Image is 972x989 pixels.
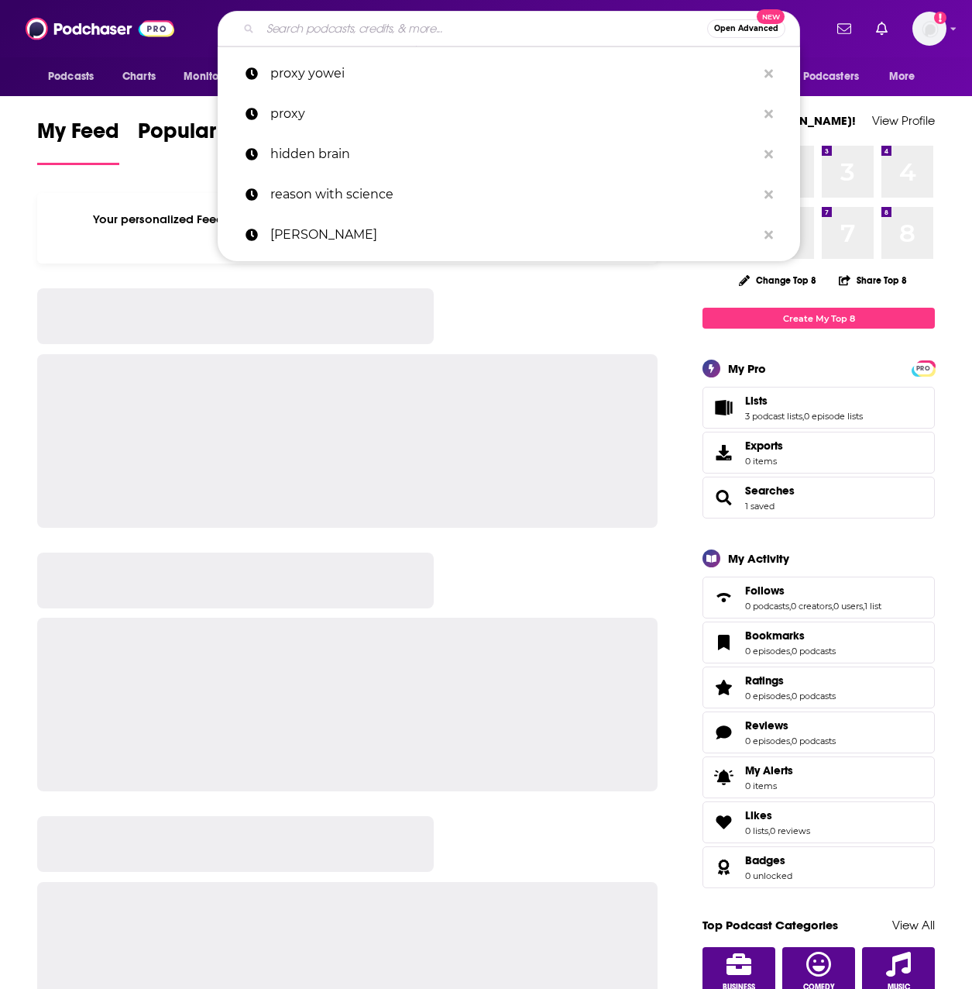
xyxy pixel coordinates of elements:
[218,53,800,94] a: proxy yowei
[702,712,935,753] span: Reviews
[745,763,793,777] span: My Alerts
[833,601,863,612] a: 0 users
[218,215,800,255] a: [PERSON_NAME]
[702,577,935,619] span: Follows
[702,387,935,429] span: Lists
[745,501,775,512] a: 1 saved
[792,646,836,656] a: 0 podcasts
[702,432,935,474] a: Exports
[745,736,790,746] a: 0 episodes
[934,12,946,24] svg: Add a profile image
[37,118,119,165] a: My Feed
[708,632,739,653] a: Bookmarks
[218,11,800,47] div: Search podcasts, credits, & more...
[745,808,772,822] span: Likes
[912,12,946,46] span: Logged in as PUPPublicity
[218,174,800,215] a: reason with science
[708,812,739,833] a: Likes
[912,12,946,46] img: User Profile
[878,62,935,91] button: open menu
[745,584,785,598] span: Follows
[745,484,795,498] a: Searches
[112,62,165,91] a: Charts
[791,601,832,612] a: 0 creators
[708,587,739,608] a: Follows
[270,134,757,174] p: hidden brain
[745,691,790,701] a: 0 episodes
[173,62,259,91] button: open menu
[138,118,270,153] span: Popular Feed
[122,66,156,88] span: Charts
[728,551,789,566] div: My Activity
[864,601,881,612] a: 1 list
[702,801,935,843] span: Likes
[745,853,792,867] a: Badges
[745,781,793,791] span: 0 items
[260,16,707,41] input: Search podcasts, credits, & more...
[708,442,739,463] span: Exports
[792,736,836,746] a: 0 podcasts
[37,118,119,153] span: My Feed
[138,118,270,165] a: Popular Feed
[831,16,857,42] a: Show notifications dropdown
[26,14,174,43] img: Podchaser - Follow, Share and Rate Podcasts
[745,808,810,822] a: Likes
[702,308,935,329] a: Create My Top 8
[702,846,935,888] span: Badges
[708,722,739,743] a: Reviews
[745,394,863,408] a: Lists
[745,439,783,453] span: Exports
[770,825,810,836] a: 0 reviews
[789,601,791,612] span: ,
[889,66,915,88] span: More
[48,66,94,88] span: Podcasts
[702,622,935,663] span: Bookmarks
[702,918,838,932] a: Top Podcast Categories
[702,667,935,708] span: Ratings
[745,456,783,467] span: 0 items
[790,736,792,746] span: ,
[270,174,757,215] p: reason with science
[745,825,768,836] a: 0 lists
[768,825,770,836] span: ,
[707,19,785,38] button: Open AdvancedNew
[790,646,792,656] span: ,
[708,397,739,419] a: Lists
[745,674,836,687] a: Ratings
[184,66,239,88] span: Monitoring
[218,134,800,174] a: hidden brain
[270,53,757,94] p: proxy yowei
[745,646,790,656] a: 0 episodes
[838,265,908,295] button: Share Top 8
[914,363,933,374] span: PRO
[730,271,826,290] button: Change Top 8
[745,411,802,422] a: 3 podcast lists
[745,718,788,732] span: Reviews
[792,691,836,701] a: 0 podcasts
[892,918,935,932] a: View All
[745,394,768,408] span: Lists
[745,629,836,643] a: Bookmarks
[863,601,864,612] span: ,
[745,870,792,881] a: 0 unlocked
[912,12,946,46] button: Show profile menu
[708,856,739,878] a: Badges
[270,94,757,134] p: proxy
[37,193,658,264] div: Your personalized Feed is curated based on the Podcasts, Creators, Users, and Lists that you Follow.
[708,677,739,698] a: Ratings
[745,584,881,598] a: Follows
[702,477,935,519] span: Searches
[708,767,739,788] span: My Alerts
[757,9,785,24] span: New
[702,756,935,798] a: My Alerts
[802,411,804,422] span: ,
[832,601,833,612] span: ,
[745,601,789,612] a: 0 podcasts
[872,113,935,128] a: View Profile
[790,691,792,701] span: ,
[914,362,933,374] a: PRO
